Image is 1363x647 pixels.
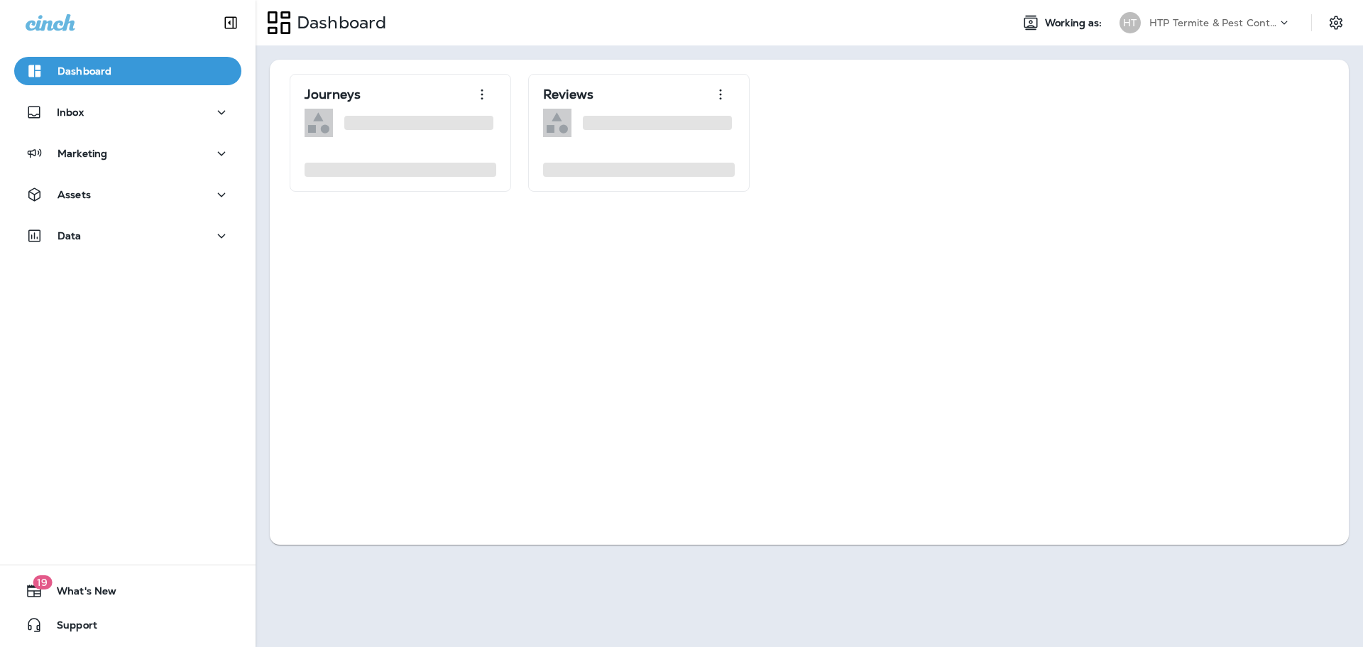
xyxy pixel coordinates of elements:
[14,180,241,209] button: Assets
[57,107,84,118] p: Inbox
[1120,12,1141,33] div: HT
[58,148,107,159] p: Marketing
[1149,17,1277,28] p: HTP Termite & Pest Control
[33,575,52,589] span: 19
[14,222,241,250] button: Data
[43,619,97,636] span: Support
[1323,10,1349,36] button: Settings
[58,65,111,77] p: Dashboard
[1045,17,1105,29] span: Working as:
[291,12,386,33] p: Dashboard
[14,98,241,126] button: Inbox
[14,139,241,168] button: Marketing
[211,9,251,37] button: Collapse Sidebar
[58,230,82,241] p: Data
[14,577,241,605] button: 19What's New
[58,189,91,200] p: Assets
[14,611,241,639] button: Support
[543,87,593,102] p: Reviews
[14,57,241,85] button: Dashboard
[43,585,116,602] span: What's New
[305,87,361,102] p: Journeys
